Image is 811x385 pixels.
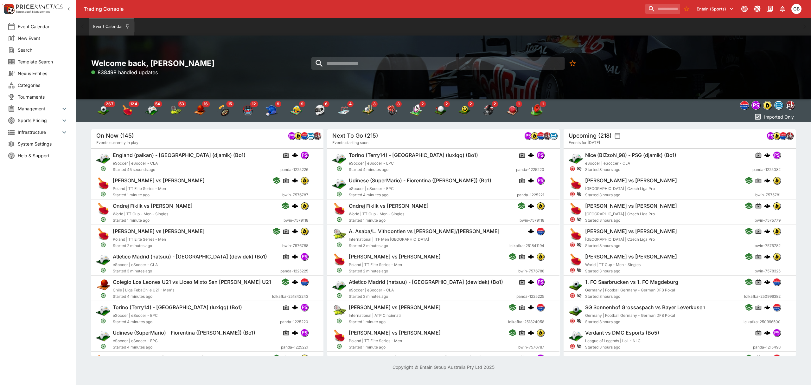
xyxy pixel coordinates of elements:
div: Ice Hockey [338,104,350,117]
img: esports.png [332,151,346,165]
h6: Udinese (SuperMario) - Fiorentina ([PERSON_NAME]) (Bo1) [113,330,255,336]
img: bwin.png [773,202,780,209]
div: Darts [217,104,230,117]
div: pandascore [537,177,544,184]
img: logo-cerberus.svg [292,330,298,336]
img: logo-cerberus.svg [764,203,770,209]
div: cerberus [292,152,298,158]
span: New Event [18,35,68,42]
img: PriceKinetics Logo [2,3,15,15]
img: table_tennis.png [569,177,583,191]
img: basketball.png [96,278,110,292]
div: Futsal [458,104,471,117]
span: panda-1225226 [280,166,308,173]
img: soccer.png [569,278,583,292]
p: Imported Only [764,114,794,120]
img: logo-cerberus.svg [292,152,298,158]
img: soccer.png [569,354,583,368]
div: pandascore [288,132,296,140]
span: 9 [275,101,281,107]
input: search [645,4,680,14]
span: bwin-7576787 [282,192,308,198]
div: American Football [482,104,495,117]
span: Started 1 minute ago [113,192,282,198]
img: esports.png [332,354,346,368]
img: esports.png [569,151,583,165]
img: lclkafka.png [537,132,544,139]
img: logo-cerberus.svg [528,279,534,285]
img: pricekinetics.png [544,132,551,139]
img: logo-cerberus.svg [292,253,298,260]
img: logo-cerberus.svg [528,304,534,310]
span: Nexus Entities [18,70,68,77]
img: pandascore.png [537,177,544,184]
img: logo-cerberus.svg [528,228,534,234]
h6: SG Sonnenhof Grossaspach vs Bayer Leverkusen [585,304,706,311]
div: Esports [145,104,158,117]
p: 838498 handled updates [91,69,158,76]
h5: Next To Go (215) [332,132,378,139]
img: esports.png [96,151,110,165]
div: lclkafka [740,101,749,110]
span: bwin-7576787 [518,344,544,350]
svg: Open [337,166,342,172]
img: table_tennis.png [96,354,110,368]
img: tennis.png [332,227,346,241]
img: logo-cerberus.svg [528,203,534,209]
img: logo-cerberus.svg [528,253,534,260]
span: Search [18,47,68,53]
h6: England (palkan) - [GEOGRAPHIC_DATA] (djamik) (Bo1) [113,152,246,159]
img: american_football [482,104,495,117]
img: table_tennis.png [569,202,583,216]
img: soccer [97,104,110,117]
svg: Hidden [576,192,581,197]
img: pandascore.png [537,152,544,159]
span: 15 [226,101,234,107]
span: 9 [299,101,305,107]
h6: Udinese (SuperMario) - Fiorentina ([PERSON_NAME]) (Bo1) [349,177,491,184]
img: pandascore.png [537,355,544,362]
span: Event Calendar [18,23,68,30]
img: esports.png [332,278,346,292]
img: logo-cerberus.svg [764,152,770,158]
button: No Bookmarks [681,4,692,14]
img: table_tennis.png [332,329,346,343]
div: Australian Rules [530,104,543,117]
div: bwin [294,132,302,140]
div: bwin [773,177,781,184]
span: 267 [104,101,115,107]
img: volleyball [290,104,302,117]
span: Infrastructure [18,129,61,135]
img: pandascore.png [301,304,308,311]
div: Table Tennis [121,104,134,117]
span: bwin-7575782 [755,243,781,249]
img: logo-cerberus.svg [764,253,770,260]
span: panda-1225221 [517,192,544,198]
span: panda-1225225 [516,293,544,300]
img: lclkafka.png [537,228,544,235]
img: logo-cerberus.svg [764,177,770,184]
img: esports.png [332,177,346,191]
img: bwin.png [301,228,308,235]
img: table_tennis.png [332,202,346,216]
div: Boxing [386,104,399,117]
span: Help & Support [18,152,68,159]
span: Started 4 minutes ago [349,166,516,173]
img: pandascore.png [537,278,544,285]
span: Started 45 seconds ago [113,166,280,173]
img: bwin.png [301,177,308,184]
div: betradar [774,101,783,110]
img: betradar.png [775,101,783,109]
img: tennis.png [332,303,346,317]
div: pandascore [524,132,532,140]
img: pandascore.png [773,152,780,159]
span: panda-1225220 [516,166,544,173]
span: 4 [347,101,354,107]
div: Mixed Martial Arts [241,104,254,117]
div: bwin [301,177,308,184]
span: Management [18,105,61,112]
h6: Ondrej Fiklik vs [PERSON_NAME] [349,203,429,209]
span: [GEOGRAPHIC_DATA] | Czech Liga Pro [585,186,655,191]
button: Notifications [777,3,788,15]
span: Events for [DATE] [569,140,600,146]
